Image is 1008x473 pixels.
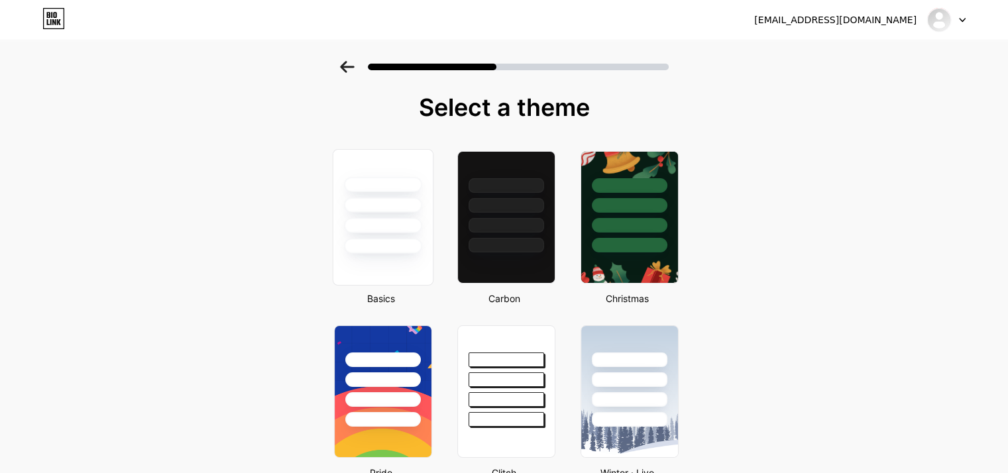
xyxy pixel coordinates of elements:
[926,7,952,32] img: Nextbig loan
[754,13,917,27] div: [EMAIL_ADDRESS][DOMAIN_NAME]
[329,94,680,121] div: Select a theme
[577,291,679,305] div: Christmas
[330,291,432,305] div: Basics
[453,291,555,305] div: Carbon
